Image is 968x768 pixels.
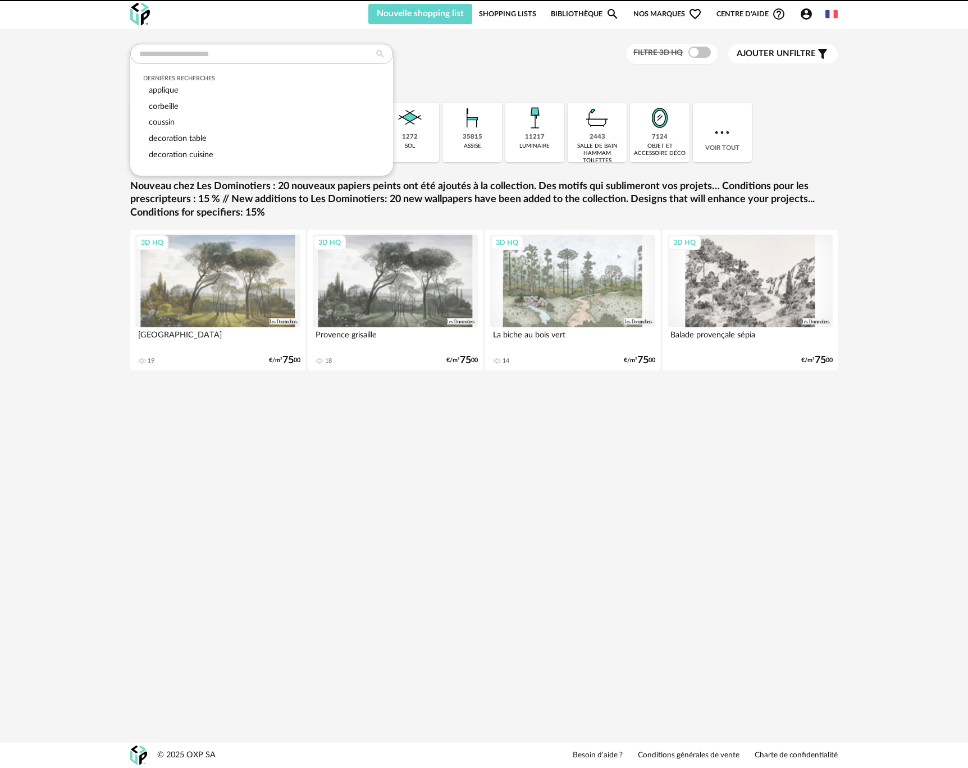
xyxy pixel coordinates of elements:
img: OXP [130,746,147,765]
span: Nouvelle shopping list [377,9,464,18]
span: decoration cuisine [149,150,213,159]
a: Besoin d'aide ? [573,751,623,761]
div: salle de bain hammam toilettes [571,143,623,164]
a: Nouveau chez Les Dominotiers : 20 nouveaux papiers peints ont été ajoutés à la collection. Des mo... [130,180,838,220]
div: Balade provençale sépia [668,327,833,350]
div: objet et accessoire déco [633,143,686,157]
span: 75 [815,356,826,364]
div: Voir tout [693,103,752,162]
div: assise [464,143,481,150]
span: coussin [149,118,175,126]
div: 1272 [402,133,418,141]
div: 14 [503,357,509,365]
button: Ajouter unfiltre Filter icon [728,44,838,63]
span: Centre d'aideHelp Circle Outline icon [716,7,786,21]
span: 75 [460,356,471,364]
div: €/m² 00 [801,356,833,364]
img: Salle%20de%20bain.png [582,103,613,133]
div: [GEOGRAPHIC_DATA] [135,327,300,350]
div: 3D HQ [136,235,168,250]
a: 3D HQ Provence grisaille 18 €/m²7500 [308,230,483,371]
div: 2443 [590,133,605,141]
div: 35815 [463,133,482,141]
span: applique [149,86,179,94]
div: €/m² 00 [269,356,300,364]
a: Charte de confidentialité [755,751,838,761]
span: Heart Outline icon [688,7,702,21]
a: Shopping Lists [479,4,536,24]
div: 11217 [525,133,545,141]
span: Filtre 3D HQ [633,49,683,57]
div: 7124 [652,133,668,141]
img: fr [825,8,838,20]
img: Miroir.png [645,103,675,133]
span: Magnify icon [606,7,619,21]
a: BibliothèqueMagnify icon [551,4,619,24]
span: corbeille [149,102,179,111]
div: 3D HQ [668,235,701,250]
a: 3D HQ La biche au bois vert 14 €/m²7500 [485,230,660,371]
img: Luminaire.png [519,103,550,133]
div: luminaire [519,143,550,150]
button: Nouvelle shopping list [368,4,472,24]
span: filtre [737,48,816,60]
span: Filter icon [816,47,829,61]
div: Provence grisaille [313,327,478,350]
span: 75 [637,356,649,364]
div: 19 [148,357,154,365]
span: decoration table [149,134,207,143]
div: sol [405,143,415,150]
div: Dernières recherches [143,75,381,83]
a: 3D HQ Balade provençale sépia €/m²7500 [663,230,838,371]
img: more.7b13dc1.svg [712,122,732,143]
div: La biche au bois vert [490,327,655,350]
span: 75 [282,356,294,364]
div: €/m² 00 [446,356,478,364]
span: Help Circle Outline icon [772,7,786,21]
span: Nos marques [633,4,702,24]
div: © 2025 OXP SA [157,750,216,761]
div: 3D HQ [313,235,346,250]
img: Sol.png [395,103,425,133]
div: 3D HQ [491,235,523,250]
a: Conditions générales de vente [638,751,739,761]
span: Ajouter un [737,49,789,58]
a: 3D HQ [GEOGRAPHIC_DATA] 19 €/m²7500 [130,230,305,371]
span: Account Circle icon [800,7,813,21]
div: €/m² 00 [624,356,655,364]
span: Account Circle icon [800,7,818,21]
img: Assise.png [457,103,487,133]
div: 18 [325,357,332,365]
img: OXP [130,3,150,26]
